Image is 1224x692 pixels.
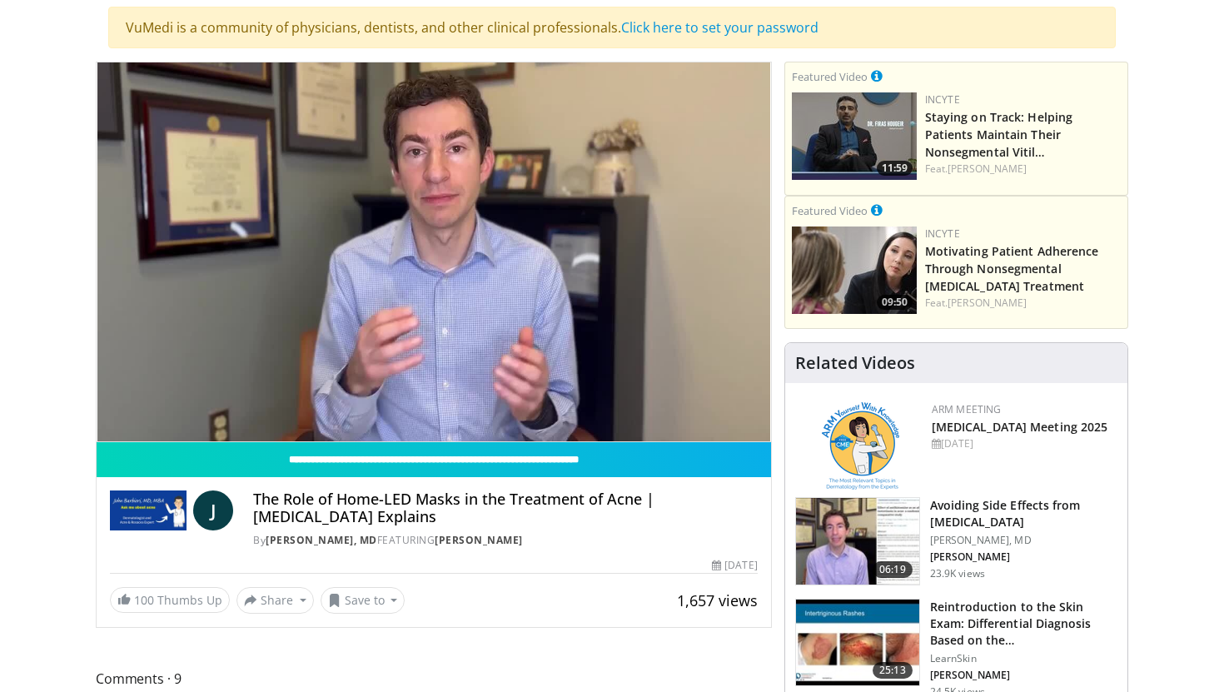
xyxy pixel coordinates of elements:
p: [PERSON_NAME] [930,669,1117,682]
div: Feat. [925,162,1121,177]
img: 6f9900f7-f6e7-4fd7-bcbb-2a1dc7b7d476.150x105_q85_crop-smart_upscale.jpg [796,498,919,585]
a: 11:59 [792,92,917,180]
div: [DATE] [932,436,1114,451]
img: fe0751a3-754b-4fa7-bfe3-852521745b57.png.150x105_q85_crop-smart_upscale.jpg [792,92,917,180]
button: Save to [321,587,406,614]
div: Feat. [925,296,1121,311]
span: 06:19 [873,561,913,578]
a: J [193,490,233,530]
h4: Related Videos [795,353,915,373]
img: 39505ded-af48-40a4-bb84-dee7792dcfd5.png.150x105_q85_crop-smart_upscale.jpg [792,227,917,314]
p: 23.9K views [930,567,985,580]
button: Share [236,587,314,614]
span: 1,657 views [677,590,758,610]
a: [PERSON_NAME] [435,533,523,547]
small: Featured Video [792,69,868,84]
a: Staying on Track: Helping Patients Maintain Their Nonsegmental Vitil… [925,109,1073,160]
a: 06:19 Avoiding Side Effects from [MEDICAL_DATA] [PERSON_NAME], MD [PERSON_NAME] 23.9K views [795,497,1117,585]
span: 09:50 [877,295,913,310]
small: Featured Video [792,203,868,218]
p: [PERSON_NAME] [930,550,1117,564]
a: [PERSON_NAME] [948,162,1027,176]
a: ARM Meeting [932,402,1002,416]
video-js: Video Player [97,62,771,442]
a: [MEDICAL_DATA] Meeting 2025 [932,419,1108,435]
a: Click here to set your password [621,18,818,37]
span: Comments 9 [96,668,772,690]
a: Incyte [925,92,960,107]
a: Motivating Patient Adherence Through Nonsegmental [MEDICAL_DATA] Treatment [925,243,1099,294]
h4: The Role of Home-LED Masks in the Treatment of Acne | [MEDICAL_DATA] Explains [253,490,757,526]
span: 25:13 [873,662,913,679]
img: 89a28c6a-718a-466f-b4d1-7c1f06d8483b.png.150x105_q85_autocrop_double_scale_upscale_version-0.2.png [822,402,899,490]
a: [PERSON_NAME], MD [266,533,377,547]
img: 022c50fb-a848-4cac-a9d8-ea0906b33a1b.150x105_q85_crop-smart_upscale.jpg [796,600,919,686]
span: 100 [134,592,154,608]
div: By FEATURING [253,533,757,548]
h3: Avoiding Side Effects from [MEDICAL_DATA] [930,497,1117,530]
a: [PERSON_NAME] [948,296,1027,310]
div: [DATE] [712,558,757,573]
p: [PERSON_NAME], MD [930,534,1117,547]
img: John Barbieri, MD [110,490,187,530]
a: 100 Thumbs Up [110,587,230,613]
a: 09:50 [792,227,917,314]
p: LearnSkin [930,652,1117,665]
h3: Reintroduction to the Skin Exam: Differential Diagnosis Based on the… [930,599,1117,649]
div: VuMedi is a community of physicians, dentists, and other clinical professionals. [108,7,1116,48]
a: Incyte [925,227,960,241]
span: 11:59 [877,161,913,176]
